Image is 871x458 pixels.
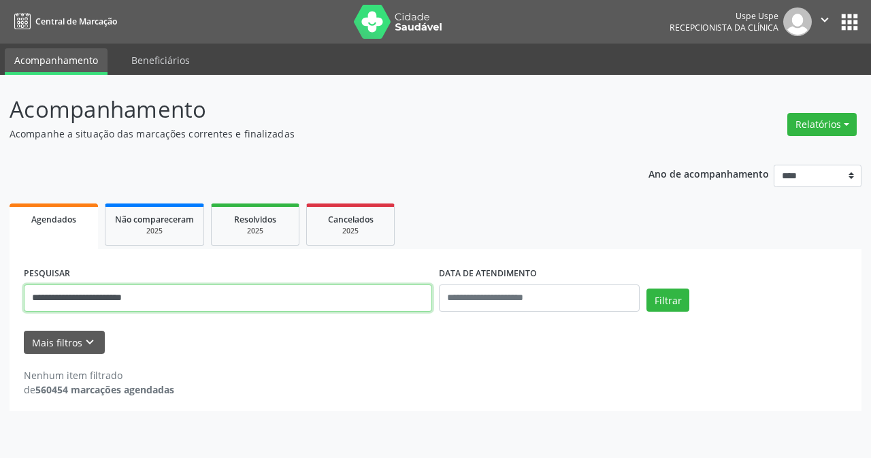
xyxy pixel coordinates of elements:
label: DATA DE ATENDIMENTO [439,263,537,284]
span: Recepcionista da clínica [670,22,778,33]
span: Agendados [31,214,76,225]
p: Ano de acompanhamento [648,165,769,182]
div: 2025 [115,226,194,236]
i:  [817,12,832,27]
button: Relatórios [787,113,857,136]
button: Filtrar [646,289,689,312]
a: Beneficiários [122,48,199,72]
a: Acompanhamento [5,48,108,75]
img: img [783,7,812,36]
div: 2025 [221,226,289,236]
strong: 560454 marcações agendadas [35,383,174,396]
button: apps [838,10,861,34]
a: Central de Marcação [10,10,117,33]
button:  [812,7,838,36]
div: Nenhum item filtrado [24,368,174,382]
i: keyboard_arrow_down [82,335,97,350]
button: Mais filtroskeyboard_arrow_down [24,331,105,355]
span: Cancelados [328,214,374,225]
label: PESQUISAR [24,263,70,284]
div: de [24,382,174,397]
p: Acompanhamento [10,93,606,127]
p: Acompanhe a situação das marcações correntes e finalizadas [10,127,606,141]
span: Não compareceram [115,214,194,225]
div: Uspe Uspe [670,10,778,22]
div: 2025 [316,226,384,236]
span: Resolvidos [234,214,276,225]
span: Central de Marcação [35,16,117,27]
